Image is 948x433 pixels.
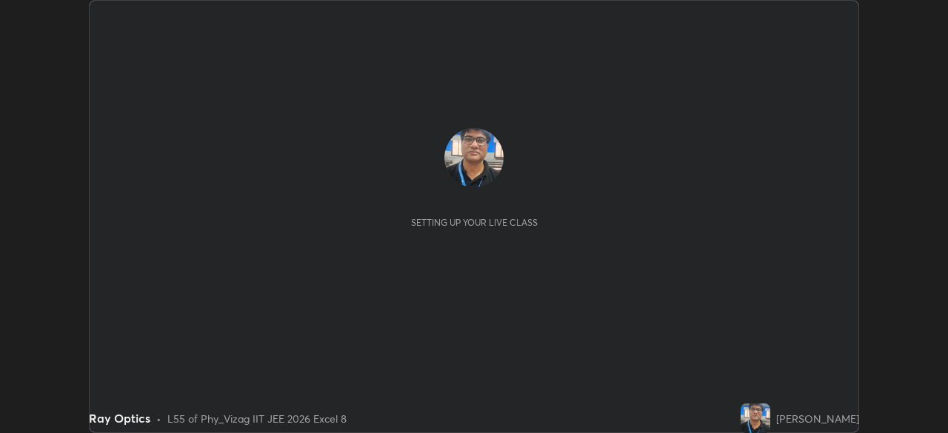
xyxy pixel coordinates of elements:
div: Ray Optics [89,409,150,427]
img: af3c0a840c3a48bab640c6e62b027323.jpg [444,128,504,187]
div: L55 of Phy_Vizag IIT JEE 2026 Excel 8 [167,411,347,426]
div: Setting up your live class [411,217,538,228]
div: • [156,411,161,426]
img: af3c0a840c3a48bab640c6e62b027323.jpg [741,403,770,433]
div: [PERSON_NAME] [776,411,859,426]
